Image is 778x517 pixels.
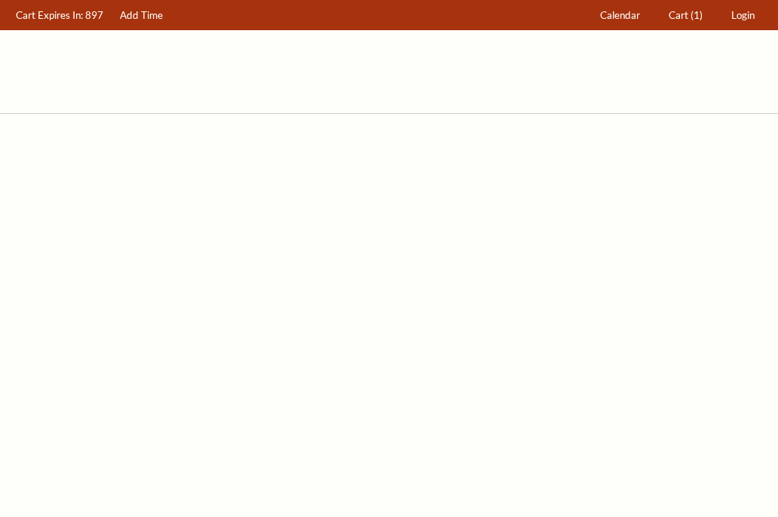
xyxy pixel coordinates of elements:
span: Login [731,9,755,21]
a: Calendar [593,1,648,30]
span: Cart Expires In: [16,9,83,21]
a: Login [724,1,762,30]
span: Cart [669,9,688,21]
a: Add Time [113,1,170,30]
a: Cart (1) [662,1,710,30]
span: (1) [691,9,703,21]
span: Calendar [600,9,640,21]
span: 897 [85,9,103,21]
